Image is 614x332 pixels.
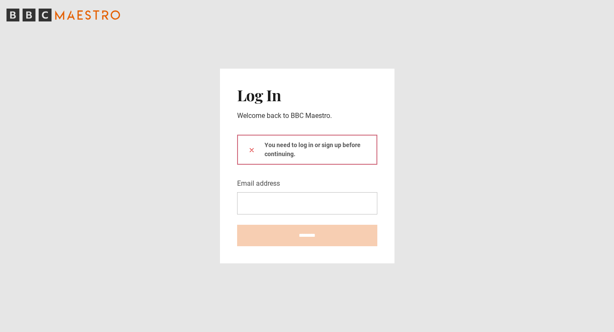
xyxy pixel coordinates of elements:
h2: Log In [237,86,377,104]
p: Welcome back to BBC Maestro. [237,111,377,121]
div: You need to log in or sign up before continuing. [237,135,377,165]
label: Email address [237,178,280,189]
svg: BBC Maestro [6,9,120,21]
